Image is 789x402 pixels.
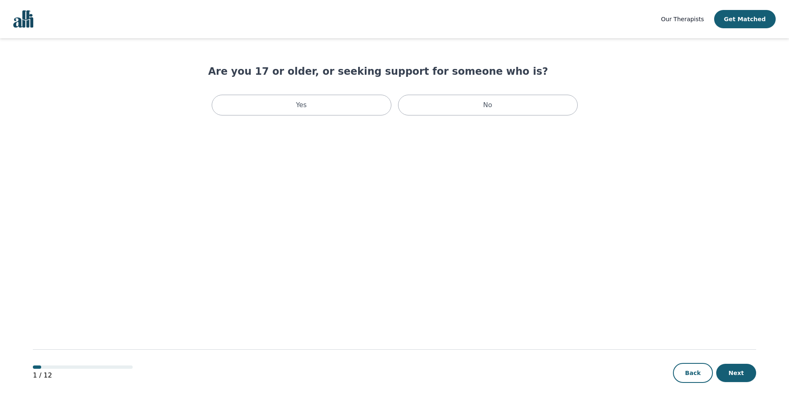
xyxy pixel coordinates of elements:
button: Back [673,363,713,383]
h1: Are you 17 or older, or seeking support for someone who is? [208,65,581,78]
p: No [483,100,492,110]
img: alli logo [13,10,33,28]
p: Yes [296,100,307,110]
p: 1 / 12 [33,370,133,380]
a: Our Therapists [661,14,704,24]
button: Get Matched [714,10,776,28]
span: Our Therapists [661,16,704,22]
button: Next [716,364,756,382]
